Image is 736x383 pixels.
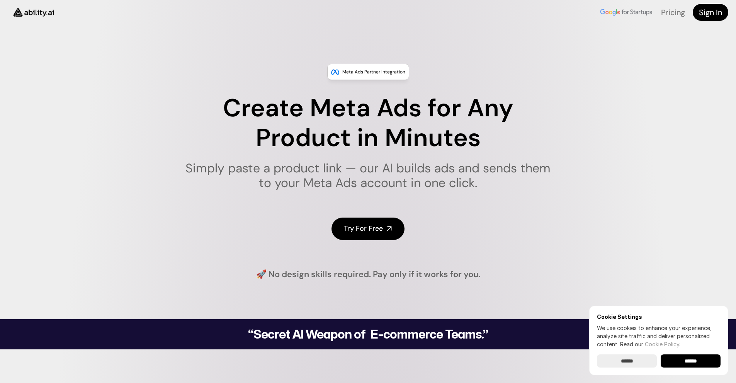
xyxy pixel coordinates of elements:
[256,269,480,281] h4: 🚀 No design skills required. Pay only if it works for you.
[699,7,722,18] h4: Sign In
[344,224,383,233] h4: Try For Free
[180,94,556,153] h1: Create Meta Ads for Any Product in Minutes
[597,313,721,320] h6: Cookie Settings
[693,4,728,21] a: Sign In
[645,341,679,347] a: Cookie Policy
[342,68,405,76] p: Meta Ads Partner Integration
[331,218,405,240] a: Try For Free
[661,7,685,17] a: Pricing
[228,328,508,340] h2: “Secret AI Weapon of E-commerce Teams.”
[597,324,721,348] p: We use cookies to enhance your experience, analyze site traffic and deliver personalized content.
[180,161,556,191] h1: Simply paste a product link — our AI builds ads and sends them to your Meta Ads account in one cl...
[620,341,680,347] span: Read our .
